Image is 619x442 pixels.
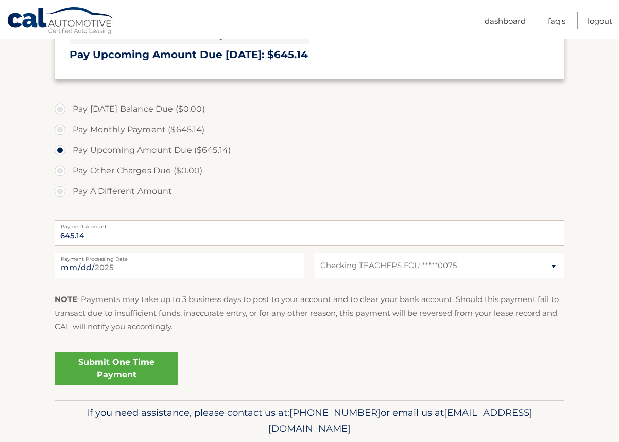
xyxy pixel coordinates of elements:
[55,253,304,278] input: Payment Date
[588,12,612,29] a: Logout
[55,119,564,140] label: Pay Monthly Payment ($645.14)
[7,7,115,37] a: Cal Automotive
[55,293,564,333] p: : Payments may take up to 3 business days to post to your account and to clear your bank account....
[55,99,564,119] label: Pay [DATE] Balance Due ($0.00)
[55,220,564,228] label: Payment Amount
[485,12,526,29] a: Dashboard
[55,220,564,246] input: Payment Amount
[55,140,564,161] label: Pay Upcoming Amount Due ($645.14)
[55,352,178,385] a: Submit One Time Payment
[55,161,564,181] label: Pay Other Charges Due ($0.00)
[70,48,549,61] h3: Pay Upcoming Amount Due [DATE]: $645.14
[289,406,381,418] span: [PHONE_NUMBER]
[61,404,558,437] p: If you need assistance, please contact us at: or email us at
[55,181,564,202] label: Pay A Different Amount
[55,294,77,304] strong: NOTE
[55,253,304,261] label: Payment Processing Date
[548,12,565,29] a: FAQ's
